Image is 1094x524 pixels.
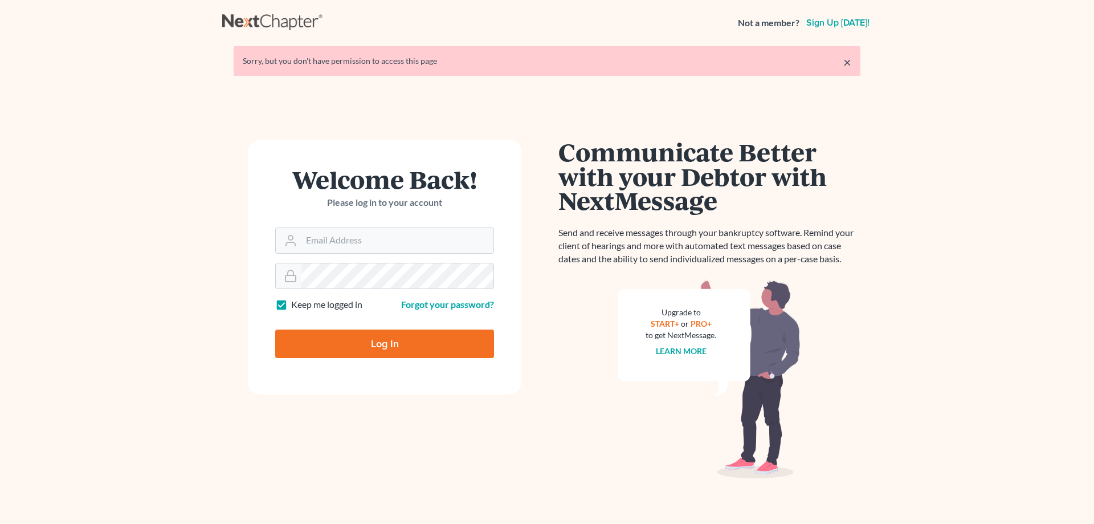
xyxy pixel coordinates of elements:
input: Log In [275,330,494,358]
div: Upgrade to [646,307,716,318]
a: × [843,55,851,69]
p: Please log in to your account [275,196,494,209]
p: Send and receive messages through your bankruptcy software. Remind your client of hearings and mo... [558,226,860,266]
div: to get NextMessage. [646,330,716,341]
a: Learn more [656,346,707,356]
a: Forgot your password? [401,299,494,310]
label: Keep me logged in [291,298,362,311]
h1: Communicate Better with your Debtor with NextMessage [558,140,860,213]
a: START+ [651,319,679,328]
h1: Welcome Back! [275,167,494,192]
strong: Not a member? [738,17,799,30]
a: Sign up [DATE]! [804,18,872,27]
span: or [681,319,689,328]
a: PRO+ [691,319,712,328]
img: nextmessage_bg-59042aed3d76b12b5cd301f8e5b87938c9018125f34e5fa2b7a6b67550977c72.svg [618,279,801,479]
input: Email Address [301,228,493,253]
div: Sorry, but you don't have permission to access this page [243,55,851,67]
